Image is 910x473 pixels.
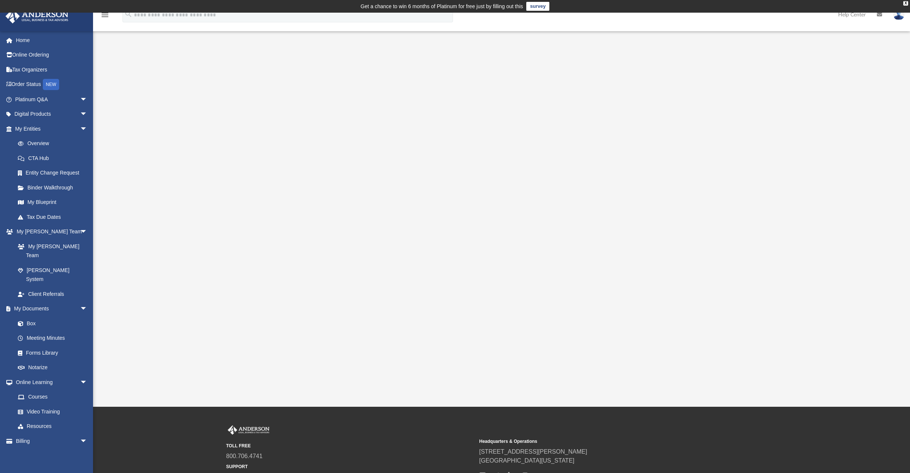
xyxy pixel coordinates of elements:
a: Entity Change Request [10,166,99,180]
a: Platinum Q&Aarrow_drop_down [5,92,99,107]
div: NEW [43,79,59,90]
a: menu [100,14,109,19]
a: My Entitiesarrow_drop_down [5,121,99,136]
span: arrow_drop_down [80,224,95,240]
a: Forms Library [10,345,91,360]
div: Get a chance to win 6 months of Platinum for free just by filling out this [361,2,523,11]
a: Online Ordering [5,48,99,63]
a: Meeting Minutes [10,331,95,346]
a: Overview [10,136,99,151]
span: arrow_drop_down [80,301,95,317]
span: arrow_drop_down [80,434,95,449]
a: Resources [10,419,95,434]
div: close [903,1,908,6]
a: survey [526,2,549,11]
small: Headquarters & Operations [479,438,727,445]
a: Home [5,33,99,48]
a: Order StatusNEW [5,77,99,92]
a: Client Referrals [10,287,95,301]
span: arrow_drop_down [80,107,95,122]
span: arrow_drop_down [80,92,95,107]
a: Binder Walkthrough [10,180,99,195]
a: Box [10,316,91,331]
a: 800.706.4741 [226,453,263,459]
a: [STREET_ADDRESS][PERSON_NAME] [479,448,587,455]
a: [PERSON_NAME] System [10,263,95,287]
a: My Blueprint [10,195,95,210]
span: arrow_drop_down [80,375,95,390]
a: Billingarrow_drop_down [5,434,99,448]
a: CTA Hub [10,151,99,166]
i: search [124,10,132,18]
img: Anderson Advisors Platinum Portal [226,425,271,435]
small: TOLL FREE [226,442,474,449]
a: Tax Organizers [5,62,99,77]
a: Tax Due Dates [10,210,99,224]
a: Online Learningarrow_drop_down [5,375,95,390]
small: SUPPORT [226,463,474,470]
a: My [PERSON_NAME] Teamarrow_drop_down [5,224,95,239]
a: [GEOGRAPHIC_DATA][US_STATE] [479,457,575,464]
a: Notarize [10,360,95,375]
a: My Documentsarrow_drop_down [5,301,95,316]
img: User Pic [893,9,904,20]
a: Courses [10,390,95,405]
i: menu [100,10,109,19]
a: Video Training [10,404,91,419]
span: arrow_drop_down [80,121,95,137]
a: Digital Productsarrow_drop_down [5,107,99,122]
a: My [PERSON_NAME] Team [10,239,91,263]
img: Anderson Advisors Platinum Portal [3,9,71,23]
